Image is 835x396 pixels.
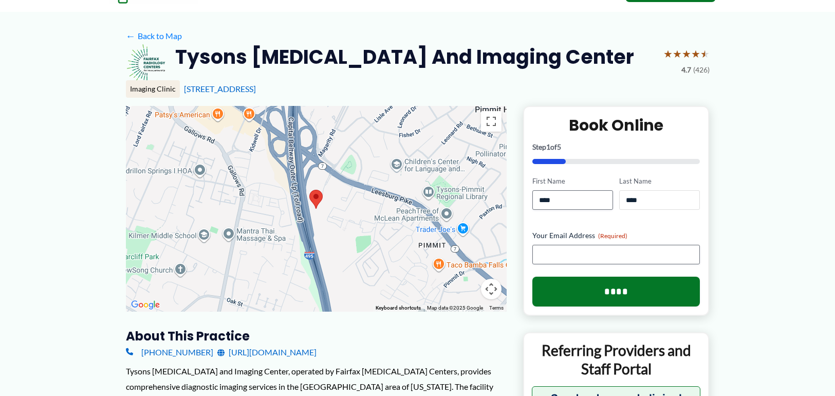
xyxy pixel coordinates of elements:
a: Terms (opens in new tab) [489,305,504,311]
a: [STREET_ADDRESS] [184,84,256,94]
label: Last Name [619,176,700,186]
span: ← [126,31,136,41]
a: Open this area in Google Maps (opens a new window) [128,298,162,312]
h2: Book Online [532,115,700,135]
span: ★ [700,44,710,63]
span: ★ [673,44,682,63]
button: Map camera controls [481,279,502,299]
button: Toggle fullscreen view [481,111,502,132]
a: ←Back to Map [126,28,182,44]
p: Referring Providers and Staff Portal [532,341,701,379]
div: Imaging Clinic [126,80,180,98]
h3: About this practice [126,328,507,344]
span: ★ [691,44,700,63]
label: First Name [532,176,613,186]
img: Google [128,298,162,312]
a: [URL][DOMAIN_NAME] [217,345,317,360]
button: Keyboard shortcuts [376,304,421,312]
span: (426) [693,63,710,77]
a: [PHONE_NUMBER] [126,345,213,360]
span: ★ [663,44,673,63]
h2: Tysons [MEDICAL_DATA] and Imaging Center [175,44,634,69]
span: ★ [682,44,691,63]
label: Your Email Address [532,230,700,241]
span: 5 [557,142,561,151]
span: 1 [546,142,550,151]
p: Step of [532,143,700,151]
span: (Required) [598,232,627,240]
span: Map data ©2025 Google [427,305,483,311]
span: 4.7 [681,63,691,77]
